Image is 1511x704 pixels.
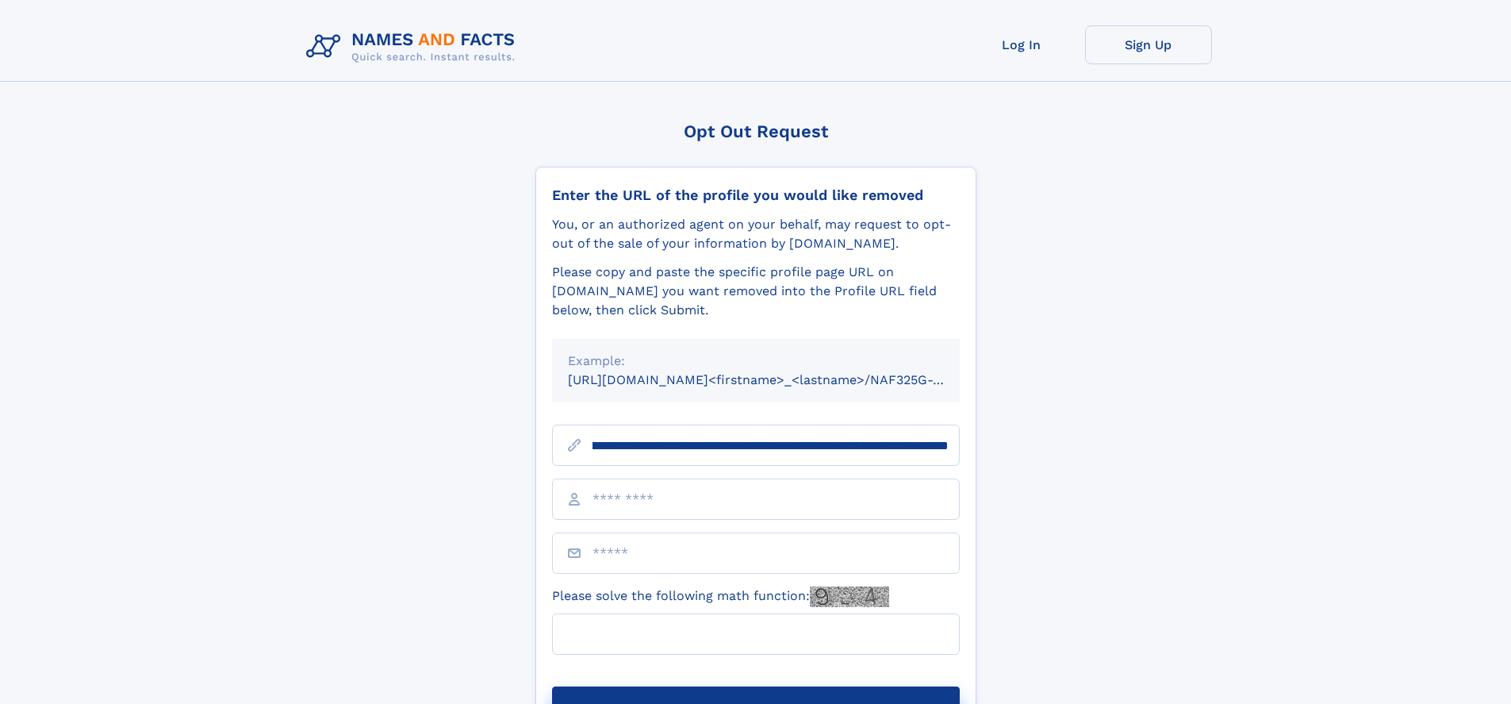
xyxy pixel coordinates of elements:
[552,215,960,253] div: You, or an authorized agent on your behalf, may request to opt-out of the sale of your informatio...
[300,25,528,68] img: Logo Names and Facts
[958,25,1085,64] a: Log In
[552,587,889,607] label: Please solve the following math function:
[535,121,976,141] div: Opt Out Request
[568,352,944,371] div: Example:
[568,372,990,387] small: [URL][DOMAIN_NAME]<firstname>_<lastname>/NAF325G-xxxxxxxx
[552,187,960,204] div: Enter the URL of the profile you would like removed
[1085,25,1212,64] a: Sign Up
[552,263,960,320] div: Please copy and paste the specific profile page URL on [DOMAIN_NAME] you want removed into the Pr...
